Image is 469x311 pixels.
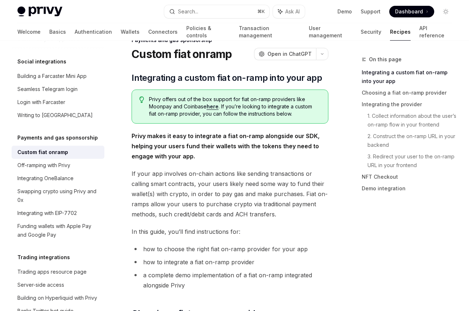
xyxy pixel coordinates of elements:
[12,185,104,207] a: Swapping crypto using Privy and 0x
[132,227,328,237] span: In this guide, you’ll find instructions for:
[12,146,104,159] a: Custom fiat onramp
[132,270,328,290] li: a complete demo implementation of a fiat on-ramp integrated alongside Privy
[132,257,328,267] li: how to integrate a fiat on-ramp provider
[419,23,452,41] a: API reference
[164,5,270,18] button: Search...⌘K
[12,265,104,278] a: Trading apps resource page
[12,109,104,122] a: Writing to [GEOGRAPHIC_DATA]
[17,253,70,262] h5: Trading integrations
[12,291,104,304] a: Building on Hyperliquid with Privy
[368,110,457,130] a: 1. Collect information about the user’s on-ramp flow in your frontend
[12,207,104,220] a: Integrating with EIP-7702
[362,99,457,110] a: Integrating the provider
[12,172,104,185] a: Integrating OneBalance
[148,23,178,41] a: Connectors
[121,23,140,41] a: Wallets
[17,98,65,107] div: Login with Farcaster
[12,278,104,291] a: Server-side access
[149,96,321,117] span: Privy offers out of the box support for fiat on-ramp providers like Moonpay and Coinbase . If you...
[361,8,381,15] a: Support
[17,7,62,17] img: light logo
[389,6,434,17] a: Dashboard
[207,103,219,110] a: here
[17,281,64,289] div: Server-side access
[132,132,320,160] strong: Privy makes it easy to integrate a fiat on-ramp alongside our SDK, helping your users fund their ...
[267,50,312,58] span: Open in ChatGPT
[239,23,300,41] a: Transaction management
[132,72,322,84] span: Integrating a custom fiat on-ramp into your app
[17,57,66,66] h5: Social integrations
[17,187,100,204] div: Swapping crypto using Privy and 0x
[273,5,305,18] button: Ask AI
[362,171,457,183] a: NFT Checkout
[362,183,457,194] a: Demo integration
[362,87,457,99] a: Choosing a fiat on-ramp provider
[17,174,74,183] div: Integrating OneBalance
[12,96,104,109] a: Login with Farcaster
[17,72,87,80] div: Building a Farcaster Mini App
[285,8,300,15] span: Ask AI
[337,8,352,15] a: Demo
[17,209,77,217] div: Integrating with EIP-7702
[186,23,230,41] a: Policies & controls
[132,47,232,61] h1: Custom fiat onramp
[362,67,457,87] a: Integrating a custom fiat on-ramp into your app
[17,268,87,276] div: Trading apps resource page
[368,151,457,171] a: 3. Redirect your user to the on-ramp URL in your frontend
[17,133,98,142] h5: Payments and gas sponsorship
[17,85,78,94] div: Seamless Telegram login
[132,169,328,219] span: If your app involves on-chain actions like sending transactions or calling smart contracts, your ...
[49,23,66,41] a: Basics
[361,23,381,41] a: Security
[254,48,316,60] button: Open in ChatGPT
[257,9,265,14] span: ⌘ K
[368,130,457,151] a: 2. Construct the on-ramp URL in your backend
[309,23,352,41] a: User management
[132,244,328,254] li: how to choose the right fiat on-ramp provider for your app
[390,23,411,41] a: Recipes
[12,70,104,83] a: Building a Farcaster Mini App
[75,23,112,41] a: Authentication
[17,222,100,239] div: Funding wallets with Apple Pay and Google Pay
[17,161,70,170] div: Off-ramping with Privy
[440,6,452,17] button: Toggle dark mode
[17,294,97,302] div: Building on Hyperliquid with Privy
[12,220,104,241] a: Funding wallets with Apple Pay and Google Pay
[395,8,423,15] span: Dashboard
[17,23,41,41] a: Welcome
[12,83,104,96] a: Seamless Telegram login
[139,96,144,103] svg: Tip
[17,111,93,120] div: Writing to [GEOGRAPHIC_DATA]
[369,55,402,64] span: On this page
[17,148,68,157] div: Custom fiat onramp
[12,159,104,172] a: Off-ramping with Privy
[178,7,198,16] div: Search...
